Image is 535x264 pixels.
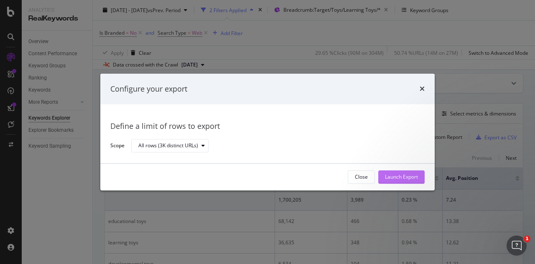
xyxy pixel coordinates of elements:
[507,236,527,256] iframe: Intercom live chat
[131,139,209,153] button: All rows (3K distinct URLs)
[524,236,530,242] span: 1
[385,174,418,181] div: Launch Export
[138,144,198,149] div: All rows (3K distinct URLs)
[348,170,375,184] button: Close
[100,74,435,190] div: modal
[110,142,125,151] label: Scope
[420,84,425,95] div: times
[355,174,368,181] div: Close
[110,121,425,132] div: Define a limit of rows to export
[378,170,425,184] button: Launch Export
[110,84,187,95] div: Configure your export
